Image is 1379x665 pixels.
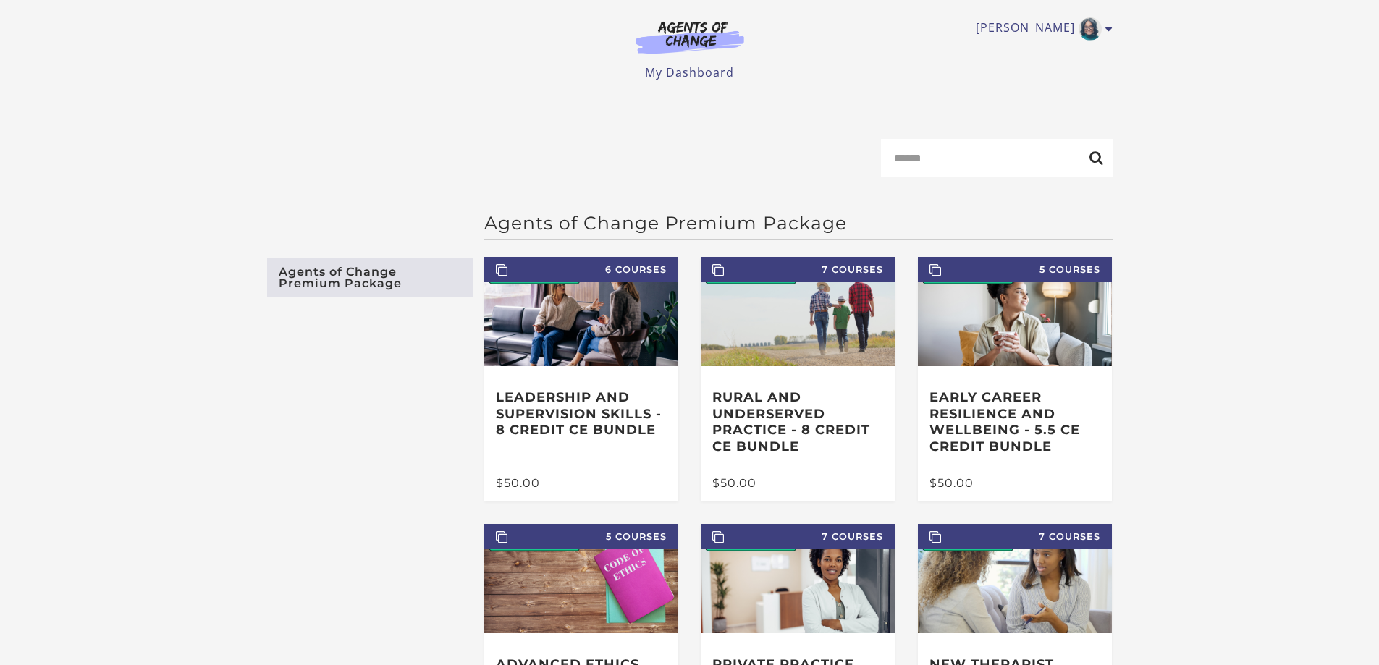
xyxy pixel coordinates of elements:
[929,389,1100,454] h3: Early Career Resilience and Wellbeing - 5.5 CE Credit Bundle
[484,257,678,501] a: 6 Courses Leadership and Supervision Skills - 8 Credit CE Bundle $50.00
[620,20,759,54] img: Agents of Change Logo
[929,478,1100,489] div: $50.00
[701,257,895,282] span: 7 Courses
[484,524,678,549] span: 5 Courses
[701,257,895,501] a: 7 Courses Rural and Underserved Practice - 8 Credit CE Bundle $50.00
[484,257,678,282] span: 6 Courses
[701,524,895,549] span: 7 Courses
[712,389,883,454] h3: Rural and Underserved Practice - 8 Credit CE Bundle
[712,478,883,489] div: $50.00
[918,257,1112,282] span: 5 Courses
[918,524,1112,549] span: 7 Courses
[496,478,667,489] div: $50.00
[496,389,667,439] h3: Leadership and Supervision Skills - 8 Credit CE Bundle
[484,212,1113,234] h2: Agents of Change Premium Package
[267,258,473,297] a: Agents of Change Premium Package
[976,17,1105,41] a: Toggle menu
[645,64,734,80] a: My Dashboard
[918,257,1112,501] a: 5 Courses Early Career Resilience and Wellbeing - 5.5 CE Credit Bundle $50.00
